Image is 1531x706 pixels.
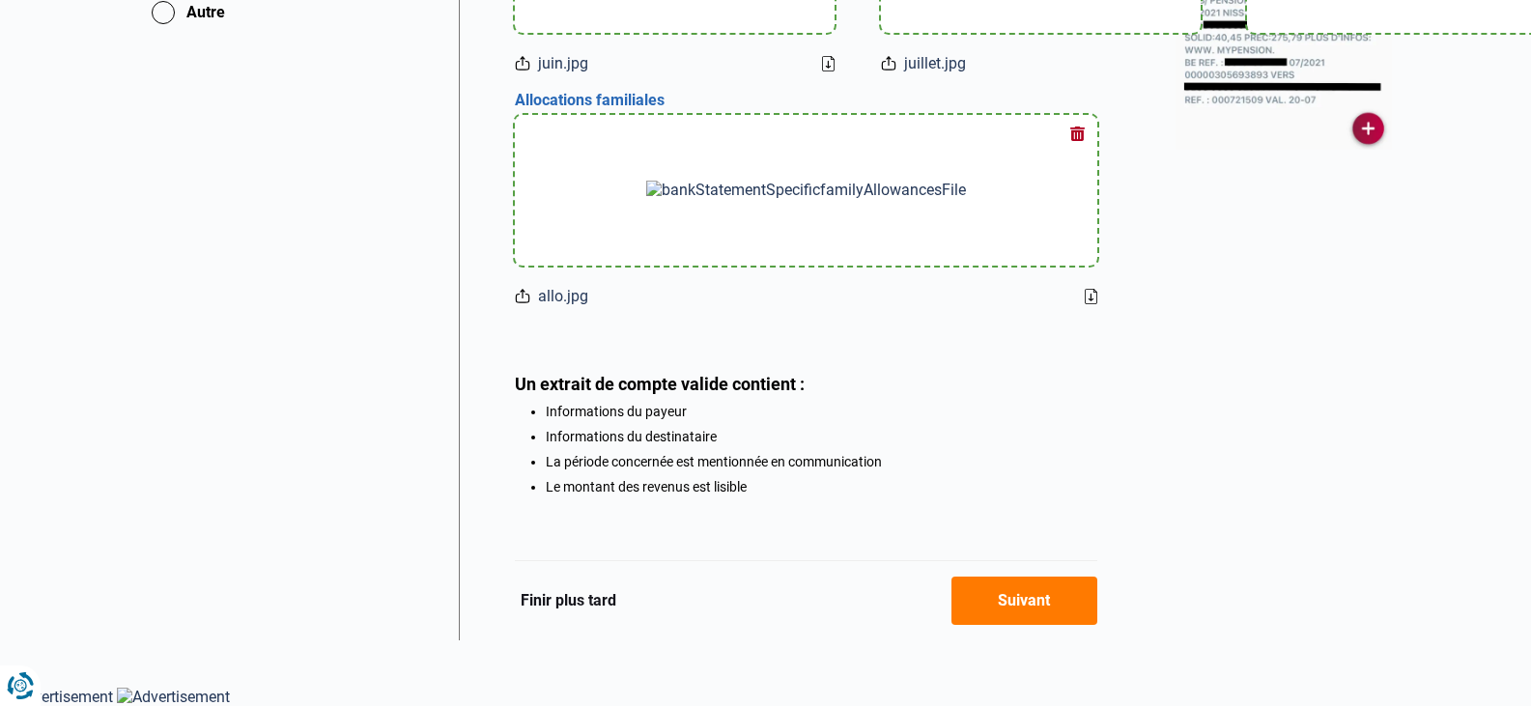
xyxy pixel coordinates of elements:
[515,588,622,613] button: Finir plus tard
[515,91,1097,111] h3: Allocations familiales
[538,52,588,75] span: juin.jpg
[1085,289,1097,304] a: Download
[117,688,230,706] img: Advertisement
[546,479,1097,494] li: Le montant des revenus est lisible
[904,52,966,75] span: juillet.jpg
[822,56,835,71] a: Download
[546,404,1097,419] li: Informations du payeur
[951,577,1097,625] button: Suivant
[546,429,1097,444] li: Informations du destinataire
[538,285,588,308] span: allo.jpg
[515,374,1097,394] div: Un extrait de compte valide contient :
[546,454,1097,469] li: La période concernée est mentionnée en communication
[646,181,966,199] img: bankStatementSpecificfamilyAllowancesFile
